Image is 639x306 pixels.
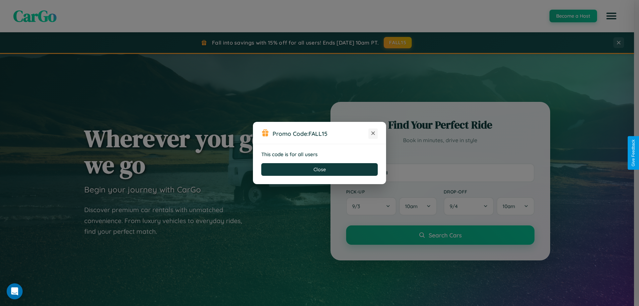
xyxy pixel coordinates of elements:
button: Close [261,163,378,176]
strong: This code is for all users [261,151,318,157]
h3: Promo Code: [273,130,368,137]
div: Give Feedback [631,140,636,166]
b: FALL15 [309,130,327,137]
div: Open Intercom Messenger [7,283,23,299]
